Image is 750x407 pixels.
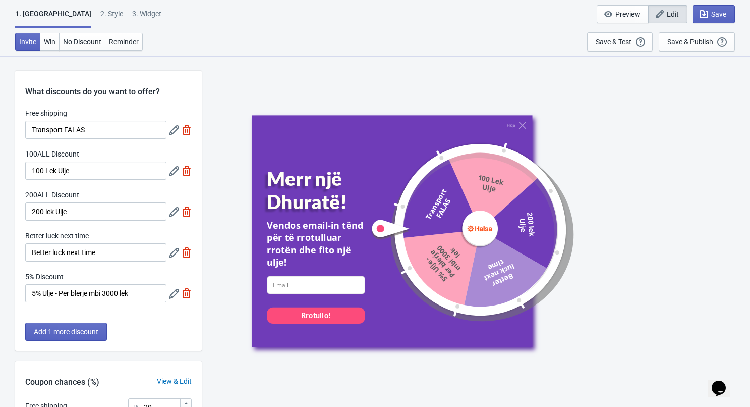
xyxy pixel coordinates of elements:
button: Save [693,5,735,23]
button: Edit [648,5,687,23]
label: 5% Discount [25,272,64,282]
img: delete.svg [182,247,192,258]
div: Merr një Dhuratë! [267,167,384,213]
label: Better luck next time [25,231,89,241]
span: Add 1 more discount [34,328,98,336]
span: Save [711,10,726,18]
button: Preview [597,5,649,23]
button: Save & Test [587,32,653,52]
div: Rrotullo! [301,310,331,320]
button: Save & Publish [659,32,735,52]
div: What discounts do you want to offer? [15,71,202,98]
input: Email [267,276,365,294]
button: Invite [15,33,40,51]
div: Save & Publish [667,38,713,46]
div: 1. [GEOGRAPHIC_DATA] [15,9,91,28]
img: delete.svg [182,288,192,298]
span: Invite [19,38,36,46]
div: Coupon chances (%) [15,376,109,388]
div: Hiqe [506,123,515,128]
img: delete.svg [182,125,192,135]
img: delete.svg [182,166,192,176]
button: No Discount [59,33,105,51]
span: Edit [667,10,679,18]
span: Reminder [109,38,139,46]
div: 3. Widget [132,9,161,26]
button: Reminder [105,33,143,51]
span: Preview [615,10,640,18]
button: Add 1 more discount [25,323,107,341]
div: Save & Test [596,38,631,46]
label: Free shipping [25,108,67,118]
button: Win [40,33,60,51]
label: 200ALL Discount [25,190,79,200]
div: View & Edit [147,376,202,387]
span: No Discount [63,38,101,46]
span: Win [44,38,55,46]
div: 2 . Style [100,9,123,26]
div: Vendos email-in tënd për të rrotulluar rrotën dhe fito një ulje! [267,219,365,269]
iframe: chat widget [708,367,740,397]
img: delete.svg [182,207,192,217]
label: 100ALL Discount [25,149,79,159]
